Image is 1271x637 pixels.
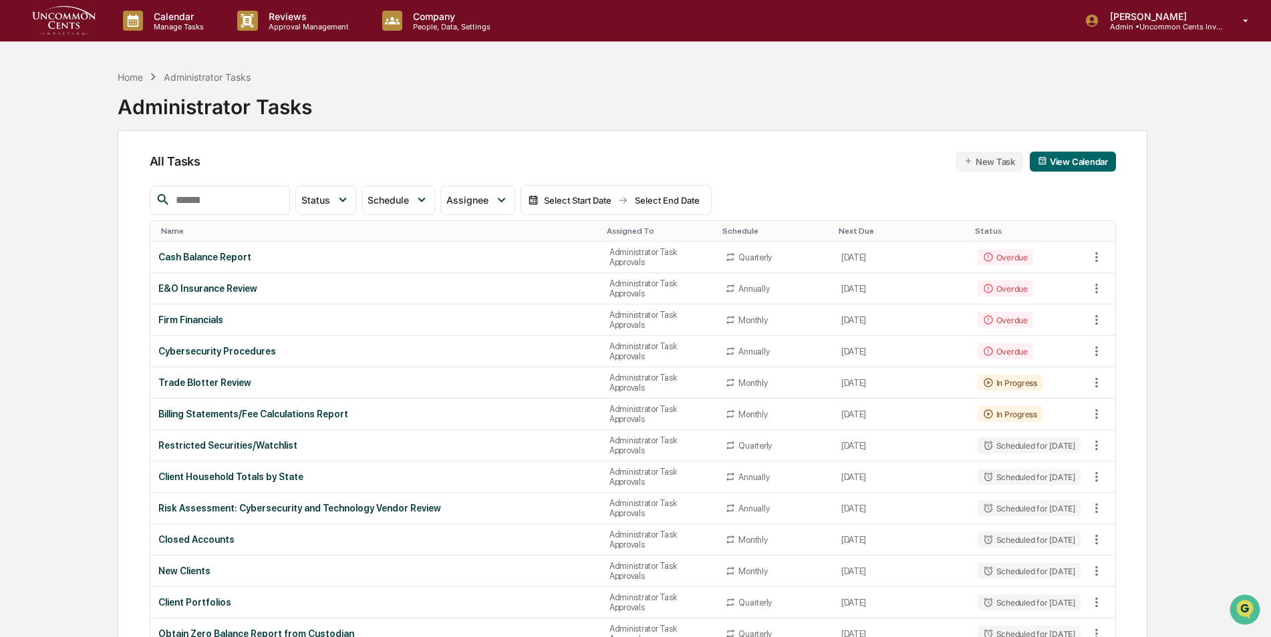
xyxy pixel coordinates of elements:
td: [DATE] [833,242,970,273]
span: Assignee [446,194,488,206]
div: 🔎 [13,195,24,206]
div: Monthly [738,566,767,576]
div: Overdue [978,312,1033,328]
button: New Task [956,152,1023,172]
td: [DATE] [833,461,970,493]
span: Data Lookup [27,194,84,207]
div: Scheduled for [DATE] [978,500,1081,516]
div: Monthly [738,378,767,388]
p: People, Data, Settings [402,22,497,31]
span: All Tasks [150,154,200,168]
span: Pylon [133,226,162,236]
div: Administrator Task Approvals [609,435,710,455]
div: Administrator Task Approvals [609,247,710,267]
div: Overdue [978,343,1033,359]
div: In Progress [978,375,1042,391]
td: [DATE] [833,556,970,587]
div: Billing Statements/Fee Calculations Report [158,409,593,419]
img: arrow right [617,195,628,206]
td: [DATE] [833,367,970,399]
img: logo [32,5,96,37]
div: Toggle SortBy [1089,226,1115,236]
div: Monthly [738,535,767,545]
a: 🖐️Preclearance [8,163,92,187]
img: calendar [528,195,539,206]
div: Annually [738,472,769,482]
div: Overdue [978,249,1033,265]
div: Scheduled for [DATE] [978,469,1081,485]
div: Toggle SortBy [161,226,596,236]
div: Quarterly [738,441,772,451]
div: Trade Blotter Review [158,377,593,388]
div: Cash Balance Report [158,252,593,262]
img: 1746055101610-c473b297-6a78-478c-a979-82029cc54cd1 [13,102,37,126]
p: Reviews [258,11,356,22]
div: Risk Assessment: Cybersecurity and Technology Vendor Review [158,503,593,513]
div: Quarterly [738,598,772,608]
td: [DATE] [833,587,970,618]
div: Home [118,71,143,83]
div: Restricted Securities/Watchlist [158,440,593,451]
div: Monthly [738,409,767,419]
div: We're available if you need us! [45,116,169,126]
span: Preclearance [27,168,86,182]
div: Toggle SortBy [975,226,1083,236]
div: Administrator Task Approvals [609,561,710,581]
td: [DATE] [833,304,970,336]
div: Toggle SortBy [607,226,712,236]
div: Annually [738,347,769,357]
div: Administrator Task Approvals [609,529,710,550]
span: Schedule [368,194,409,206]
div: Administrator Task Approvals [609,592,710,612]
p: Company [402,11,497,22]
div: Start new chat [45,102,219,116]
td: [DATE] [833,336,970,367]
div: Client Portfolios [158,597,593,608]
span: Attestations [110,168,166,182]
div: Scheduled for [DATE] [978,437,1081,453]
div: Administrator Task Approvals [609,341,710,361]
div: Toggle SortBy [722,226,827,236]
div: Monthly [738,315,767,325]
div: In Progress [978,406,1042,422]
button: View Calendar [1030,152,1116,172]
div: E&O Insurance Review [158,283,593,294]
td: [DATE] [833,524,970,556]
td: [DATE] [833,493,970,524]
div: Scheduled for [DATE] [978,594,1081,610]
img: calendar [1038,156,1047,166]
div: Firm Financials [158,314,593,325]
td: [DATE] [833,399,970,430]
p: Approval Management [258,22,356,31]
div: Administrator Task Approvals [609,498,710,518]
a: 🗄️Attestations [92,163,171,187]
div: Administrator Task Approvals [609,467,710,487]
p: Manage Tasks [143,22,210,31]
div: Administrator Tasks [164,71,251,83]
td: [DATE] [833,273,970,304]
div: Quarterly [738,252,772,262]
div: Select Start Date [541,195,615,206]
button: Start new chat [227,106,243,122]
div: Administrator Task Approvals [609,310,710,330]
p: Calendar [143,11,210,22]
div: Scheduled for [DATE] [978,563,1081,579]
div: Scheduled for [DATE] [978,532,1081,548]
div: Closed Accounts [158,534,593,545]
p: How can we help? [13,28,243,49]
p: Admin • Uncommon Cents Investing [1099,22,1224,31]
div: New Clients [158,566,593,576]
div: Overdue [978,280,1033,296]
div: Annually [738,503,769,513]
div: Administrator Task Approvals [609,373,710,393]
div: Toggle SortBy [839,226,964,236]
div: Client Household Totals by State [158,471,593,482]
p: [PERSON_NAME] [1099,11,1224,22]
a: 🔎Data Lookup [8,188,90,212]
td: [DATE] [833,430,970,461]
div: 🖐️ [13,170,24,180]
span: Status [301,194,330,206]
iframe: Open customer support [1228,593,1264,629]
